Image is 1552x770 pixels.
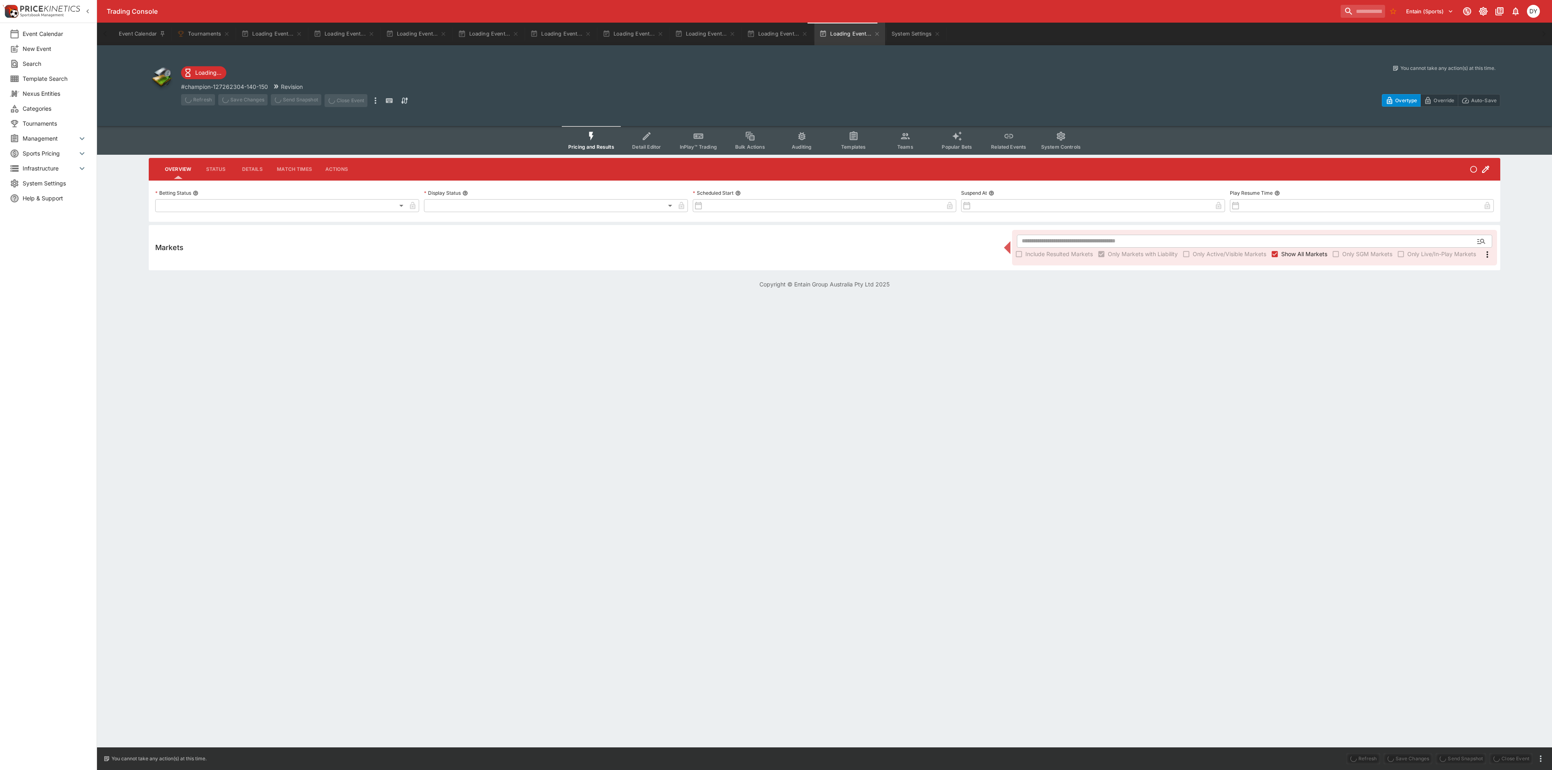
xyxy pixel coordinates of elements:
p: Override [1434,96,1454,105]
span: New Event [23,44,87,53]
span: Infrastructure [23,164,77,173]
button: dylan.brown [1525,2,1542,20]
button: Select Tenant [1401,5,1458,18]
span: Only Live/In-Play Markets [1407,250,1476,258]
button: System Settings [887,23,945,45]
button: Loading Event... [381,23,452,45]
img: PriceKinetics Logo [2,3,19,19]
button: more [371,94,380,107]
span: Related Events [991,144,1026,150]
p: Suspend At [961,189,987,196]
button: Loading Event... [670,23,741,45]
button: Toggle light/dark mode [1476,4,1491,19]
button: Loading Event... [453,23,524,45]
button: Suspend At [989,190,994,196]
button: Loading Event... [525,23,596,45]
div: dylan.brown [1527,5,1540,18]
span: Only Markets with Liability [1108,250,1178,258]
button: Play Resume Time [1274,190,1280,196]
button: Match Times [270,160,318,179]
button: Status [198,160,234,179]
span: Only Active/Visible Markets [1193,250,1266,258]
p: Betting Status [155,189,191,196]
div: Start From [1382,94,1500,107]
button: more [1536,754,1546,764]
p: Overtype [1395,96,1417,105]
span: System Controls [1041,144,1081,150]
input: search [1341,5,1385,18]
div: Trading Console [107,7,1337,16]
button: Loading Event... [814,23,885,45]
span: System Settings [23,179,87,187]
button: Open [1474,234,1489,248]
p: Auto-Save [1471,96,1497,105]
span: Nexus Entities [23,89,87,98]
button: Details [234,160,270,179]
span: Popular Bets [942,144,972,150]
button: Override [1420,94,1458,107]
span: Help & Support [23,194,87,202]
button: Notifications [1508,4,1523,19]
p: You cannot take any action(s) at this time. [112,755,207,762]
p: Copy To Clipboard [181,82,268,91]
p: Loading... [195,68,221,77]
button: Scheduled Start [735,190,741,196]
button: Overview [158,160,198,179]
span: Tournaments [23,119,87,128]
span: Auditing [792,144,812,150]
button: Connected to PK [1460,4,1474,19]
button: Documentation [1492,4,1507,19]
span: Only SGM Markets [1342,250,1392,258]
span: Search [23,59,87,68]
span: Event Calendar [23,29,87,38]
span: Include Resulted Markets [1025,250,1093,258]
p: Play Resume Time [1230,189,1273,196]
button: Loading Event... [309,23,380,45]
h5: Markets [155,243,183,252]
button: Display Status [462,190,468,196]
p: Copyright © Entain Group Australia Pty Ltd 2025 [97,280,1552,288]
button: Auto-Save [1458,94,1500,107]
span: Sports Pricing [23,149,77,158]
img: Sportsbook Management [20,13,64,17]
span: Templates [841,144,866,150]
span: Bulk Actions [735,144,765,150]
button: Event Calendar [114,23,171,45]
button: Loading Event... [742,23,813,45]
span: Show All Markets [1281,250,1327,258]
img: PriceKinetics [20,6,80,12]
button: Actions [318,160,355,179]
button: Betting Status [193,190,198,196]
div: Event type filters [562,126,1087,155]
button: No Bookmarks [1387,5,1400,18]
p: Display Status [424,189,461,196]
span: Management [23,134,77,143]
p: Revision [281,82,303,91]
img: other.png [149,65,175,90]
span: Teams [897,144,913,150]
button: Loading Event... [236,23,307,45]
span: Template Search [23,74,87,83]
button: Loading Event... [598,23,668,45]
svg: More [1482,250,1492,259]
span: Pricing and Results [568,144,614,150]
p: Scheduled Start [693,189,734,196]
span: InPlay™ Trading [680,144,717,150]
span: Categories [23,104,87,113]
button: Tournaments [172,23,235,45]
button: Overtype [1382,94,1421,107]
span: Detail Editor [632,144,661,150]
p: You cannot take any action(s) at this time. [1400,65,1495,72]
